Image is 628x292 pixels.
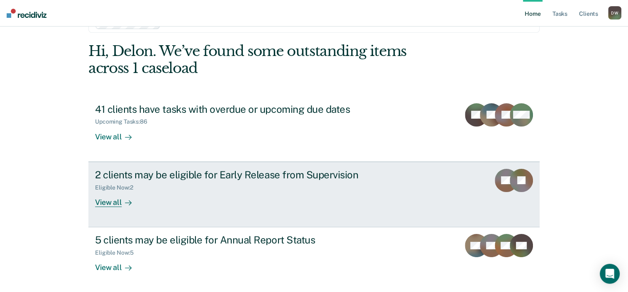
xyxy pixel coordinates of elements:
[95,125,142,141] div: View all
[7,9,46,18] img: Recidiviz
[95,191,142,207] div: View all
[88,162,540,227] a: 2 clients may be eligible for Early Release from SupervisionEligible Now:2View all
[95,118,154,125] div: Upcoming Tasks : 86
[88,97,540,162] a: 41 clients have tasks with overdue or upcoming due datesUpcoming Tasks:86View all
[95,169,386,181] div: 2 clients may be eligible for Early Release from Supervision
[608,6,621,19] div: D W
[95,256,142,273] div: View all
[95,184,140,191] div: Eligible Now : 2
[88,43,449,77] div: Hi, Delon. We’ve found some outstanding items across 1 caseload
[600,264,620,284] div: Open Intercom Messenger
[608,6,621,19] button: DW
[95,234,386,246] div: 5 clients may be eligible for Annual Report Status
[95,103,386,115] div: 41 clients have tasks with overdue or upcoming due dates
[95,249,140,256] div: Eligible Now : 5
